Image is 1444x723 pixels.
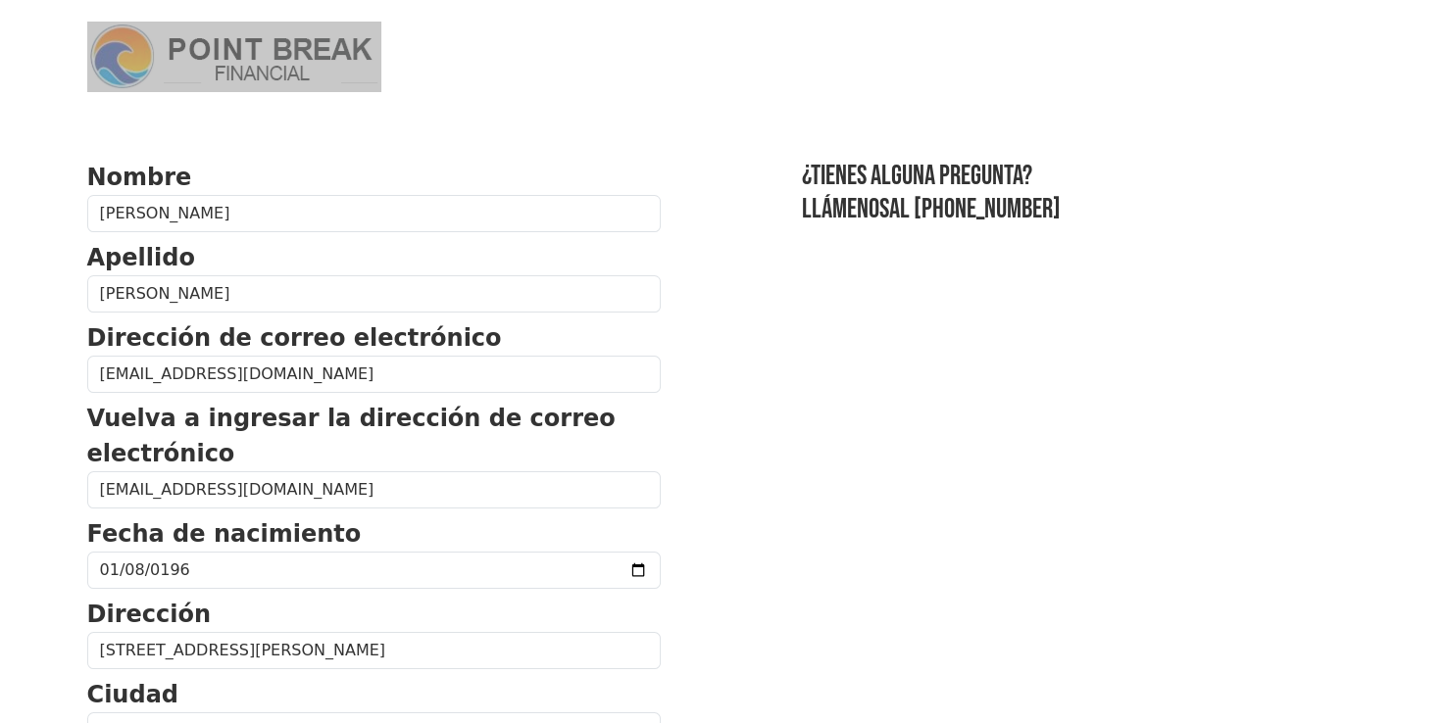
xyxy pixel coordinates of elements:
img: logo.png [87,22,381,92]
input: Nombre [87,195,661,232]
input: Apellido [87,275,661,313]
a: al [PHONE_NUMBER] [889,193,1061,225]
strong: Dirección de correo electrónico [87,324,502,352]
input: Vuelva a ingresar la dirección de correo electrónico [87,471,661,508]
strong: Apellido [87,244,195,271]
strong: Fecha de nacimiento [87,520,362,548]
strong: Nombre [87,164,192,191]
h3: ¿Tienes alguna pregunta? [802,160,1358,193]
strong: Dirección [87,601,212,628]
strong: Ciudad [87,681,178,708]
strong: Vuelva a ingresar la dirección de correo electrónico [87,405,616,467]
input: Dirección [87,632,661,669]
input: Dirección de correo electrónico [87,356,661,393]
h3: Llámenos [802,193,1358,226]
